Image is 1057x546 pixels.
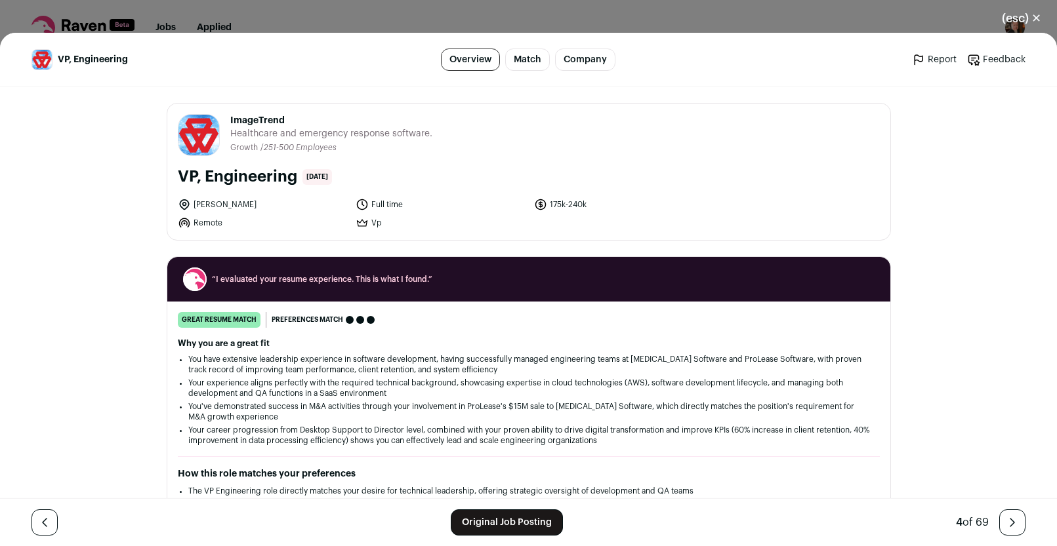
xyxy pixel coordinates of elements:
[260,143,337,153] li: /
[188,378,869,399] li: Your experience aligns perfectly with the required technical background, showcasing expertise in ...
[967,53,1026,66] a: Feedback
[356,216,526,229] li: Vp
[32,50,52,69] img: 09d2befd347306436df4311b686b5d290af2a9167ce81e8bea865516df00586b.jpg
[230,114,432,127] span: ImageTrend
[188,425,869,446] li: Your career progression from Desktop Support to Director level, combined with your proven ability...
[188,354,869,375] li: You have extensive leadership experience in software development, having successfully managed eng...
[912,53,957,66] a: Report
[441,49,500,71] a: Overview
[178,312,260,328] div: great resume match
[451,509,563,536] a: Original Job Posting
[178,216,348,229] li: Remote
[986,4,1057,33] button: Close modal
[178,166,297,187] h1: VP, Engineering
[178,115,219,155] img: 09d2befd347306436df4311b686b5d290af2a9167ce81e8bea865516df00586b.jpg
[212,274,869,284] span: “I evaluated your resume experience. This is what I found.”
[272,313,343,326] span: Preferences match
[505,49,550,71] a: Match
[188,486,869,496] li: The VP Engineering role directly matches your desire for technical leadership, offering strategic...
[178,198,348,211] li: [PERSON_NAME]
[230,127,432,140] span: Healthcare and emergency response software.
[534,198,705,211] li: 175k-240k
[178,467,880,480] h2: How this role matches your preferences
[230,143,260,153] li: Growth
[188,401,869,422] li: You've demonstrated success in M&A activities through your involvement in ProLease's $15M sale to...
[178,338,880,349] h2: Why you are a great fit
[356,198,526,211] li: Full time
[264,144,337,151] span: 251-500 Employees
[58,53,128,66] span: VP, Engineering
[302,169,332,185] span: [DATE]
[555,49,615,71] a: Company
[956,517,963,528] span: 4
[956,515,989,530] div: of 69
